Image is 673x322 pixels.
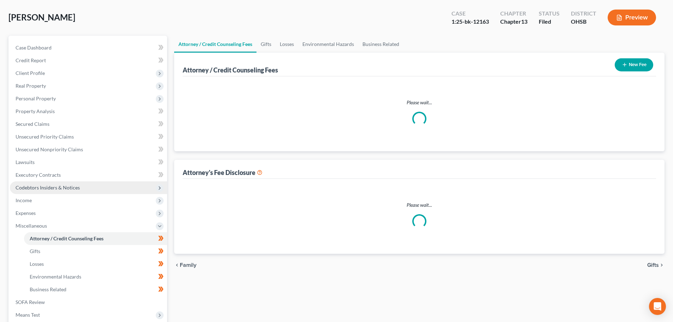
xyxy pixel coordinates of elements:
[16,83,46,89] span: Real Property
[30,286,66,292] span: Business Related
[16,121,49,127] span: Secured Claims
[500,10,527,18] div: Chapter
[521,18,527,25] span: 13
[24,283,167,296] a: Business Related
[24,258,167,270] a: Losses
[16,57,46,63] span: Credit Report
[174,262,180,268] i: chevron_left
[30,248,40,254] span: Gifts
[451,18,489,26] div: 1:25-bk-12163
[30,261,44,267] span: Losses
[183,168,262,177] div: Attorney's Fee Disclosure
[647,262,659,268] span: Gifts
[608,10,656,25] button: Preview
[10,156,167,169] a: Lawsuits
[16,172,61,178] span: Executory Contracts
[571,18,596,26] div: OHSB
[16,197,32,203] span: Income
[16,108,55,114] span: Property Analysis
[649,298,666,315] div: Open Intercom Messenger
[16,45,52,51] span: Case Dashboard
[30,274,81,280] span: Environmental Hazards
[256,36,276,53] a: Gifts
[16,70,45,76] span: Client Profile
[180,262,196,268] span: Family
[24,270,167,283] a: Environmental Hazards
[24,245,167,258] a: Gifts
[10,296,167,309] a: SOFA Review
[16,210,36,216] span: Expenses
[16,299,45,305] span: SOFA Review
[16,134,74,140] span: Unsecured Priority Claims
[16,159,35,165] span: Lawsuits
[183,66,278,74] div: Attorney / Credit Counseling Fees
[10,105,167,118] a: Property Analysis
[10,169,167,181] a: Executory Contracts
[500,18,527,26] div: Chapter
[659,262,665,268] i: chevron_right
[276,36,298,53] a: Losses
[451,10,489,18] div: Case
[10,118,167,130] a: Secured Claims
[24,232,167,245] a: Attorney / Credit Counseling Fees
[571,10,596,18] div: District
[539,10,560,18] div: Status
[16,185,80,191] span: Codebtors Insiders & Notices
[8,12,75,22] span: [PERSON_NAME]
[10,41,167,54] a: Case Dashboard
[174,36,256,53] a: Attorney / Credit Counseling Fees
[615,58,653,71] button: New Fee
[298,36,358,53] a: Environmental Hazards
[188,201,650,209] p: Please wait...
[16,146,83,152] span: Unsecured Nonpriority Claims
[174,262,196,268] button: chevron_left Family
[10,54,167,67] a: Credit Report
[16,223,47,229] span: Miscellaneous
[16,312,40,318] span: Means Test
[10,130,167,143] a: Unsecured Priority Claims
[539,18,560,26] div: Filed
[358,36,403,53] a: Business Related
[10,143,167,156] a: Unsecured Nonpriority Claims
[30,235,104,241] span: Attorney / Credit Counseling Fees
[647,262,665,268] button: Gifts chevron_right
[188,99,650,106] p: Please wait...
[16,95,56,101] span: Personal Property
